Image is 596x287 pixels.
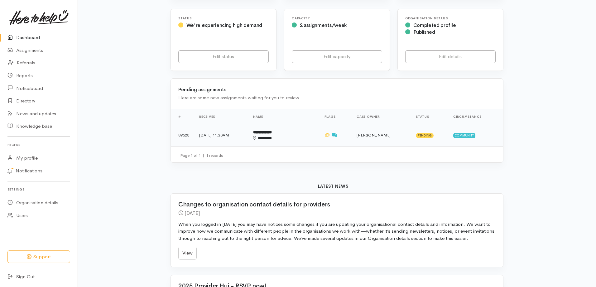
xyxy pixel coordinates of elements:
[178,94,496,101] div: Here are some new assignments waiting for you to review.
[405,50,496,63] a: Edit details
[352,109,411,124] th: Case Owner
[7,141,70,149] h6: Profile
[318,184,348,189] b: Latest news
[413,22,456,28] span: Completed profile
[194,124,248,146] td: [DATE] 11:20AM
[413,29,435,35] span: Published
[411,109,448,124] th: Status
[171,109,194,124] th: #
[178,247,197,260] a: View
[7,185,70,194] h6: Settings
[178,221,496,242] p: When you logged in [DATE] you may have notices some changes if you are updating your organisation...
[292,50,382,63] a: Edit capacity
[186,22,262,28] span: We're experiencing high demand
[292,17,382,20] h6: Capacity
[203,153,204,158] span: |
[178,17,269,20] h6: Status
[185,210,200,216] time: [DATE]
[178,87,226,92] b: Pending assignments
[320,109,352,124] th: Flags
[248,109,320,124] th: Name
[194,109,248,124] th: Received
[178,201,488,208] h2: Changes to organisation contact details for providers
[171,124,194,146] td: 89525
[300,22,347,28] span: 2 assignments/week
[453,133,475,138] span: Community
[352,124,411,146] td: [PERSON_NAME]
[178,50,269,63] a: Edit status
[7,250,70,263] button: Support
[405,17,496,20] h6: Organisation Details
[416,133,434,138] span: Pending
[448,109,503,124] th: Circumstance
[180,153,223,158] small: Page 1 of 1 1 records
